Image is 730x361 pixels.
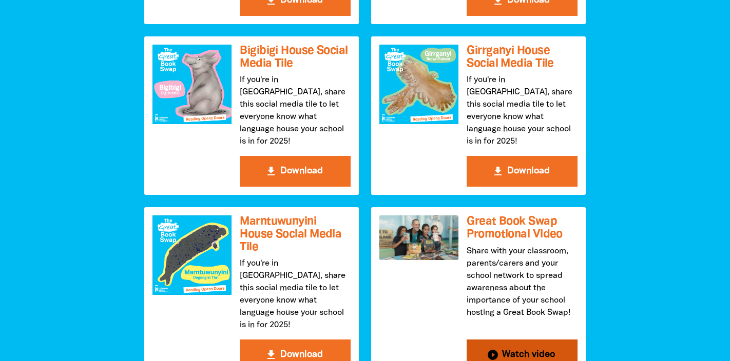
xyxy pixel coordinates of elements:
i: get_app [492,165,504,177]
i: get_app [265,165,277,177]
h3: Great Book Swap Promotional Video [467,215,578,240]
button: get_app Download [240,156,351,187]
h3: Girrganyi House Social Media Tile [467,45,578,70]
i: play_circle_filled [487,349,499,361]
h3: Bigibigi House Social Media Tile [240,45,351,70]
i: get_app [265,349,277,361]
h3: Marntuwunyini House Social Media Tile [240,215,351,253]
button: get_app Download [467,156,578,187]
